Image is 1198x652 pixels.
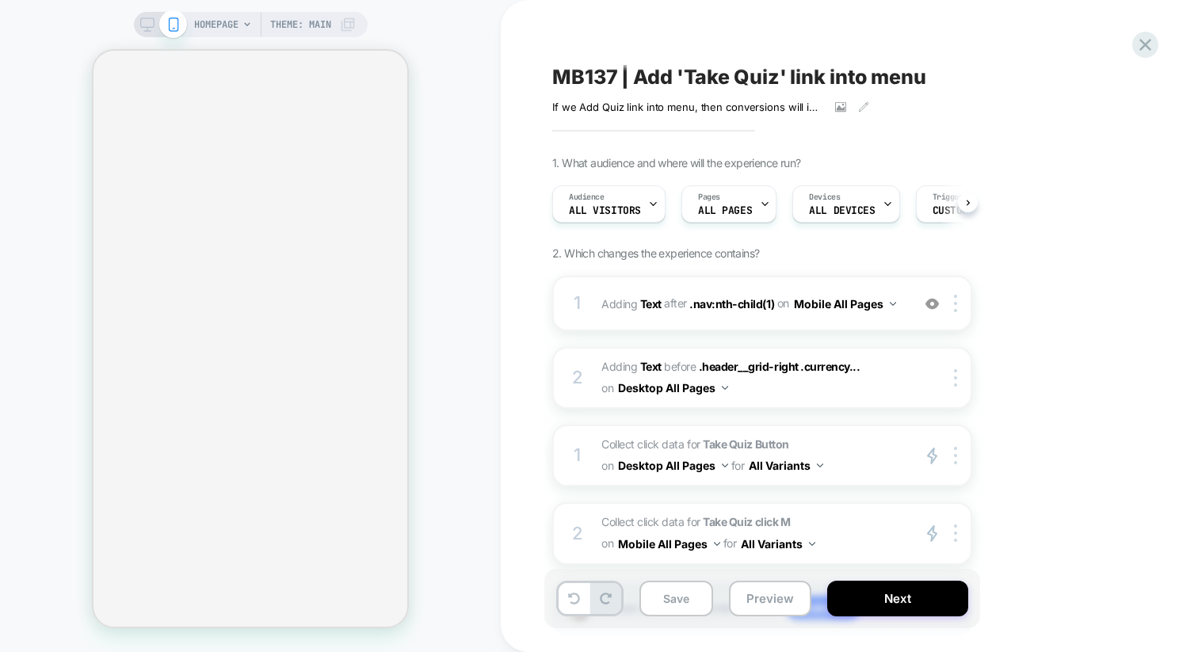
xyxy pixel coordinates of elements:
div: 2 [570,518,586,550]
span: Theme: MAIN [270,12,331,37]
img: down arrow [722,463,728,467]
b: Text [640,296,662,310]
button: Preview [729,581,811,616]
strong: Take Quiz click M [703,515,790,528]
img: close [954,295,957,312]
span: on [601,533,613,553]
img: down arrow [817,463,823,467]
span: AFTER [664,296,687,310]
span: Adding [601,296,662,310]
button: Save [639,581,713,616]
div: 2 [570,362,586,394]
span: 1. What audience and where will the experience run? [552,156,800,170]
button: Desktop All Pages [618,454,728,477]
span: for [723,533,737,553]
span: ALL PAGES [698,205,752,216]
img: down arrow [890,302,896,306]
button: Next [827,581,968,616]
button: All Variants [749,454,823,477]
button: Mobile All Pages [794,292,896,315]
img: down arrow [714,542,720,546]
img: down arrow [722,386,728,390]
span: Collect click data for [601,512,903,555]
span: MB137 | Add 'Take Quiz' link into menu [552,65,926,89]
span: on [601,456,613,475]
img: close [954,369,957,387]
img: down arrow [809,542,815,546]
span: Devices [809,192,840,203]
span: Adding [601,360,662,373]
span: 2. Which changes the experience contains? [552,246,759,260]
span: If we Add Quiz link into menu, then conversions will increase, because new visitors are able to f... [552,101,823,113]
div: 1 [570,288,586,319]
span: Audience [569,192,605,203]
span: Pages [698,192,720,203]
span: for [731,456,745,475]
span: .nav:nth-child(1) [689,296,774,310]
span: All Visitors [569,205,641,216]
span: Collect click data for [601,434,903,477]
span: .header__grid-right .currency... [699,360,860,373]
div: 1 [570,440,586,471]
span: ALL DEVICES [809,205,875,216]
button: All Variants [741,532,815,555]
b: Text [640,360,662,373]
span: BEFORE [664,360,696,373]
img: close [954,524,957,542]
span: on [777,293,789,313]
span: Custom Code [933,205,998,216]
button: Desktop All Pages [618,376,728,399]
img: crossed eye [925,297,939,311]
span: on [601,378,613,398]
span: Trigger [933,192,963,203]
strong: Take Quiz Button [703,437,788,451]
span: HOMEPAGE [194,12,238,37]
img: close [954,447,957,464]
button: Mobile All Pages [618,532,720,555]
